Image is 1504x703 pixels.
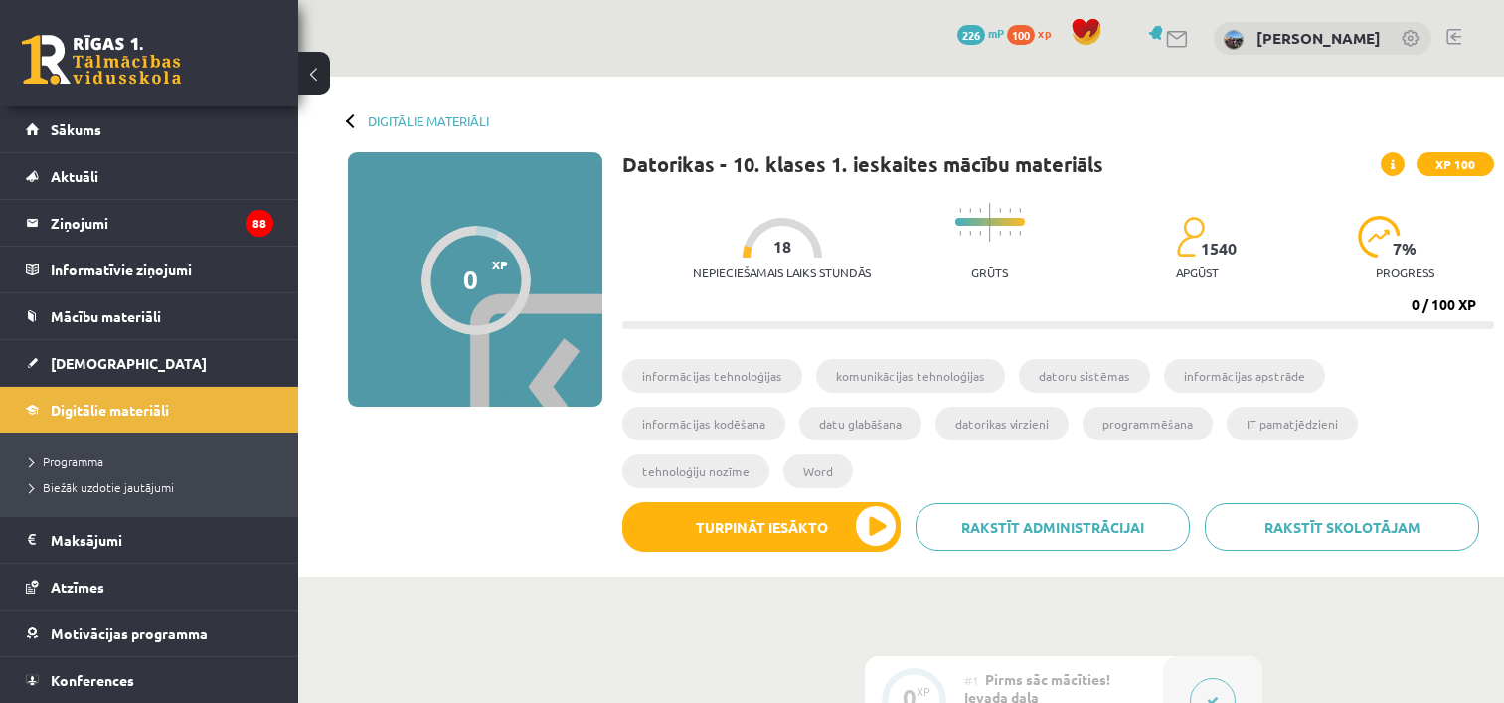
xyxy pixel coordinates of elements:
[51,578,104,596] span: Atzīmes
[1227,407,1358,440] li: IT pamatjēdzieni
[957,25,1004,41] a: 226 mP
[51,624,208,642] span: Motivācijas programma
[51,307,161,325] span: Mācību materiāli
[1224,30,1244,50] img: Katrīna Jirgena
[1009,208,1011,213] img: icon-short-line-57e1e144782c952c97e751825c79c345078a6d821885a25fce030b3d8c18986b.svg
[622,407,785,440] li: informācijas kodēšana
[246,210,273,237] i: 88
[1376,265,1434,279] p: progress
[30,453,103,469] span: Programma
[959,231,961,236] img: icon-short-line-57e1e144782c952c97e751825c79c345078a6d821885a25fce030b3d8c18986b.svg
[1007,25,1035,45] span: 100
[1358,216,1401,258] img: icon-progress-161ccf0a02000e728c5f80fcf4c31c7af3da0e1684b2b1d7c360e028c24a22f1.svg
[999,231,1001,236] img: icon-short-line-57e1e144782c952c97e751825c79c345078a6d821885a25fce030b3d8c18986b.svg
[999,208,1001,213] img: icon-short-line-57e1e144782c952c97e751825c79c345078a6d821885a25fce030b3d8c18986b.svg
[916,503,1190,551] a: Rakstīt administrācijai
[799,407,921,440] li: datu glabāšana
[51,517,273,563] legend: Maksājumi
[622,152,1103,176] h1: Datorikas - 10. klases 1. ieskaites mācību materiāls
[1164,359,1325,393] li: informācijas apstrāde
[26,293,273,339] a: Mācību materiāli
[26,517,273,563] a: Maksājumi
[693,265,871,279] p: Nepieciešamais laiks stundās
[51,120,101,138] span: Sākums
[1417,152,1494,176] span: XP 100
[26,106,273,152] a: Sākums
[26,153,273,199] a: Aktuāli
[917,686,930,697] div: XP
[26,564,273,610] a: Atzīmes
[1019,208,1021,213] img: icon-short-line-57e1e144782c952c97e751825c79c345078a6d821885a25fce030b3d8c18986b.svg
[1038,25,1051,41] span: xp
[26,340,273,386] a: [DEMOGRAPHIC_DATA]
[1205,503,1479,551] a: Rakstīt skolotājam
[816,359,1005,393] li: komunikācijas tehnoloģijas
[51,247,273,292] legend: Informatīvie ziņojumi
[988,25,1004,41] span: mP
[492,258,508,271] span: XP
[30,452,278,470] a: Programma
[622,454,769,488] li: tehnoloģiju nozīme
[1176,265,1219,279] p: apgūst
[979,231,981,236] img: icon-short-line-57e1e144782c952c97e751825c79c345078a6d821885a25fce030b3d8c18986b.svg
[1393,240,1418,258] span: 7 %
[969,231,971,236] img: icon-short-line-57e1e144782c952c97e751825c79c345078a6d821885a25fce030b3d8c18986b.svg
[51,167,98,185] span: Aktuāli
[463,264,478,294] div: 0
[26,200,273,246] a: Ziņojumi88
[783,454,853,488] li: Word
[957,25,985,45] span: 226
[1007,25,1061,41] a: 100 xp
[26,611,273,656] a: Motivācijas programma
[51,200,273,246] legend: Ziņojumi
[622,359,802,393] li: informācijas tehnoloģijas
[773,238,791,256] span: 18
[959,208,961,213] img: icon-short-line-57e1e144782c952c97e751825c79c345078a6d821885a25fce030b3d8c18986b.svg
[368,113,489,128] a: Digitālie materiāli
[26,247,273,292] a: Informatīvie ziņojumi
[1019,231,1021,236] img: icon-short-line-57e1e144782c952c97e751825c79c345078a6d821885a25fce030b3d8c18986b.svg
[26,657,273,703] a: Konferences
[1256,28,1381,48] a: [PERSON_NAME]
[26,387,273,433] a: Digitālie materiāli
[969,208,971,213] img: icon-short-line-57e1e144782c952c97e751825c79c345078a6d821885a25fce030b3d8c18986b.svg
[964,672,979,688] span: #1
[51,671,134,689] span: Konferences
[30,478,278,496] a: Biežāk uzdotie jautājumi
[1009,231,1011,236] img: icon-short-line-57e1e144782c952c97e751825c79c345078a6d821885a25fce030b3d8c18986b.svg
[979,208,981,213] img: icon-short-line-57e1e144782c952c97e751825c79c345078a6d821885a25fce030b3d8c18986b.svg
[1019,359,1150,393] li: datoru sistēmas
[1083,407,1213,440] li: programmēšana
[971,265,1008,279] p: Grūts
[22,35,181,85] a: Rīgas 1. Tālmācības vidusskola
[989,203,991,242] img: icon-long-line-d9ea69661e0d244f92f715978eff75569469978d946b2353a9bb055b3ed8787d.svg
[1201,240,1237,258] span: 1540
[30,479,174,495] span: Biežāk uzdotie jautājumi
[51,401,169,419] span: Digitālie materiāli
[935,407,1069,440] li: datorikas virzieni
[622,502,901,552] button: Turpināt iesākto
[1176,216,1205,258] img: students-c634bb4e5e11cddfef0936a35e636f08e4e9abd3cc4e673bd6f9a4125e45ecb1.svg
[51,354,207,372] span: [DEMOGRAPHIC_DATA]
